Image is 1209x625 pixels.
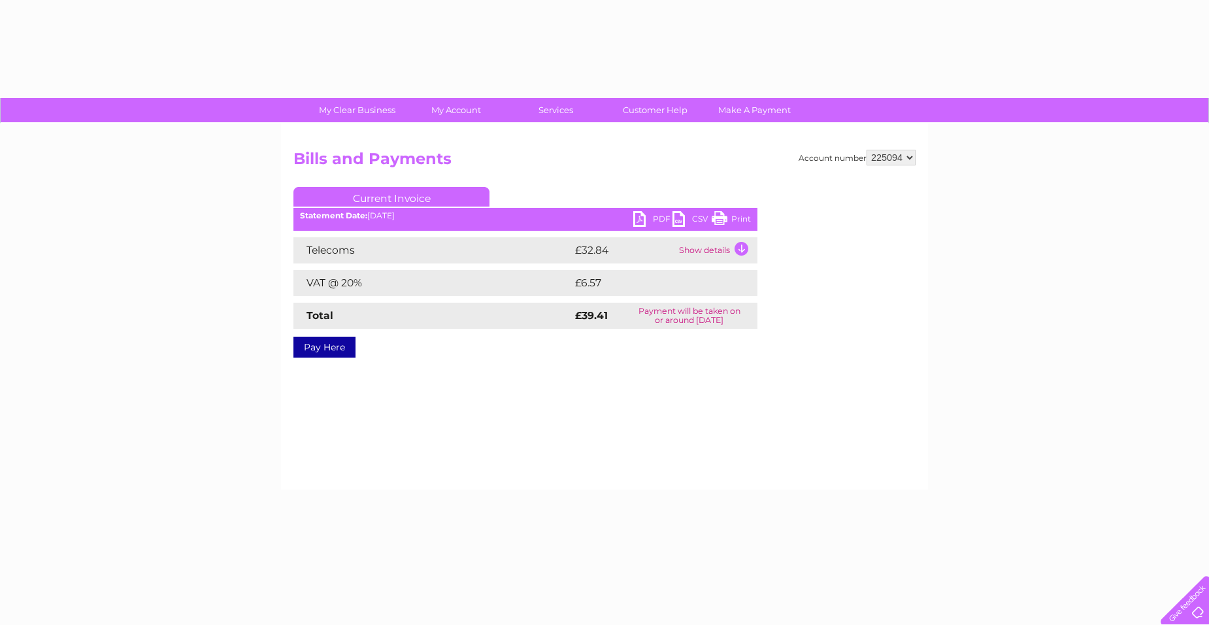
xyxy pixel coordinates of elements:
[701,98,808,122] a: Make A Payment
[293,150,916,175] h2: Bills and Payments
[502,98,610,122] a: Services
[293,270,572,296] td: VAT @ 20%
[601,98,709,122] a: Customer Help
[799,150,916,165] div: Account number
[633,211,672,230] a: PDF
[672,211,712,230] a: CSV
[293,237,572,263] td: Telecoms
[306,309,333,322] strong: Total
[303,98,411,122] a: My Clear Business
[403,98,510,122] a: My Account
[676,237,757,263] td: Show details
[572,237,676,263] td: £32.84
[575,309,608,322] strong: £39.41
[300,211,367,220] b: Statement Date:
[293,187,489,207] a: Current Invoice
[712,211,751,230] a: Print
[293,337,356,358] a: Pay Here
[621,303,757,329] td: Payment will be taken on or around [DATE]
[293,211,757,220] div: [DATE]
[572,270,727,296] td: £6.57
